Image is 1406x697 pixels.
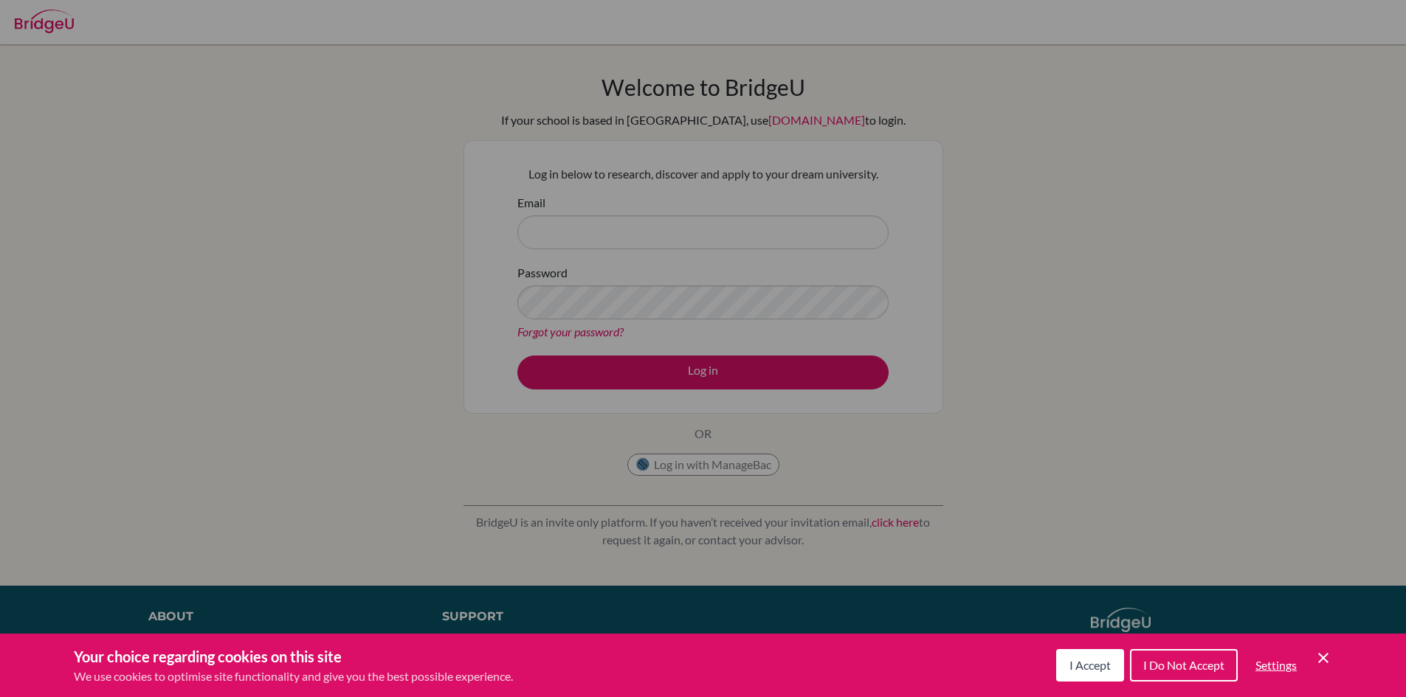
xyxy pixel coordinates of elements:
button: I Accept [1056,649,1124,682]
h3: Your choice regarding cookies on this site [74,645,513,667]
button: Settings [1244,651,1309,680]
button: Save and close [1314,649,1332,667]
span: Settings [1255,658,1297,672]
button: I Do Not Accept [1130,649,1238,682]
p: We use cookies to optimise site functionality and give you the best possible experience. [74,667,513,685]
span: I Do Not Accept [1143,658,1224,672]
span: I Accept [1069,658,1111,672]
